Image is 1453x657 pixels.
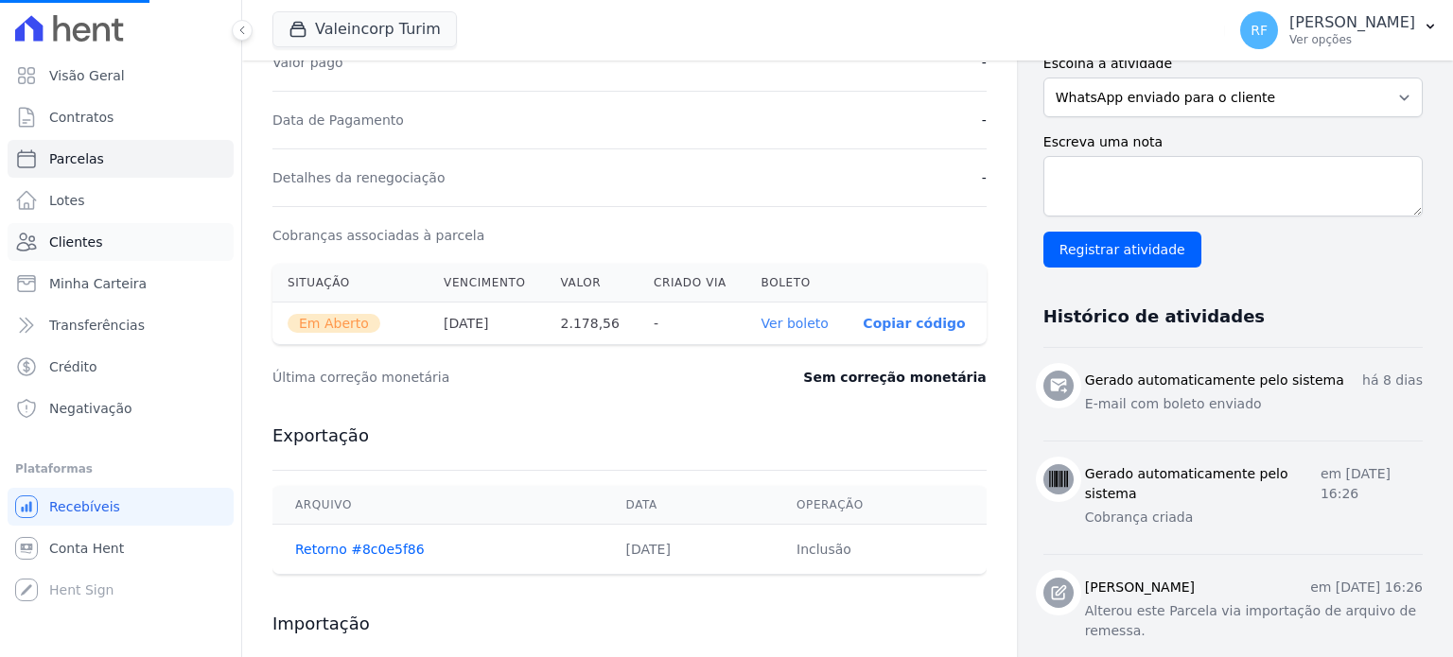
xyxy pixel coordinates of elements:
th: Situação [272,264,429,303]
span: Recebíveis [49,497,120,516]
p: há 8 dias [1362,371,1423,390]
button: Valeincorp Turim [272,11,457,47]
a: Minha Carteira [8,265,234,303]
th: - [639,303,746,345]
th: Valor [546,264,639,303]
span: Transferências [49,316,145,335]
a: Crédito [8,348,234,386]
dt: Valor pago [272,53,343,72]
td: [DATE] [604,525,774,575]
button: RF [PERSON_NAME] Ver opções [1225,4,1453,57]
a: Clientes [8,223,234,261]
p: Alterou este Parcela via importação de arquivo de remessa. [1085,601,1423,641]
label: Escreva uma nota [1043,132,1423,152]
dd: - [982,53,987,72]
p: E-mail com boleto enviado [1085,394,1423,414]
a: Lotes [8,182,234,219]
a: Retorno #8c0e5f86 [295,542,425,557]
a: Parcelas [8,140,234,178]
span: Crédito [49,357,97,376]
dt: Detalhes da renegociação [272,168,446,187]
span: Em Aberto [288,314,380,333]
th: Data [604,486,774,525]
th: [DATE] [429,303,545,345]
label: Escolha a atividade [1043,54,1423,74]
a: Contratos [8,98,234,136]
div: Plataformas [15,458,226,480]
dt: Última correção monetária [272,368,694,387]
th: Criado via [639,264,746,303]
p: [PERSON_NAME] [1289,13,1415,32]
span: Negativação [49,399,132,418]
dt: Data de Pagamento [272,111,404,130]
h3: Importação [272,613,987,635]
h3: Gerado automaticamente pelo sistema [1085,371,1344,390]
a: Ver boleto [762,316,829,331]
dd: - [982,168,987,187]
td: Inclusão [774,525,987,575]
button: Copiar código [863,316,965,331]
th: Vencimento [429,264,545,303]
input: Registrar atividade [1043,232,1201,268]
p: Cobrança criada [1085,508,1423,527]
dd: Sem correção monetária [803,368,986,387]
span: Conta Hent [49,539,124,558]
th: Operação [774,486,987,525]
h3: Histórico de atividades [1043,305,1265,328]
a: Conta Hent [8,529,234,567]
span: Clientes [49,233,102,251]
p: em [DATE] 16:26 [1321,464,1423,504]
p: em [DATE] 16:26 [1310,578,1423,597]
dd: - [982,111,987,130]
th: Boleto [746,264,849,303]
span: Lotes [49,191,85,210]
span: RF [1251,24,1268,37]
a: Visão Geral [8,57,234,95]
h3: Exportação [272,424,987,447]
th: 2.178,56 [546,303,639,345]
span: Visão Geral [49,66,125,85]
h3: Gerado automaticamente pelo sistema [1085,464,1321,504]
th: Arquivo [272,486,604,525]
a: Transferências [8,306,234,344]
h3: [PERSON_NAME] [1085,578,1195,597]
span: Contratos [49,108,114,127]
span: Parcelas [49,149,104,168]
p: Ver opções [1289,32,1415,47]
a: Negativação [8,389,234,427]
span: Minha Carteira [49,274,147,293]
dt: Cobranças associadas à parcela [272,226,484,245]
a: Recebíveis [8,488,234,526]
